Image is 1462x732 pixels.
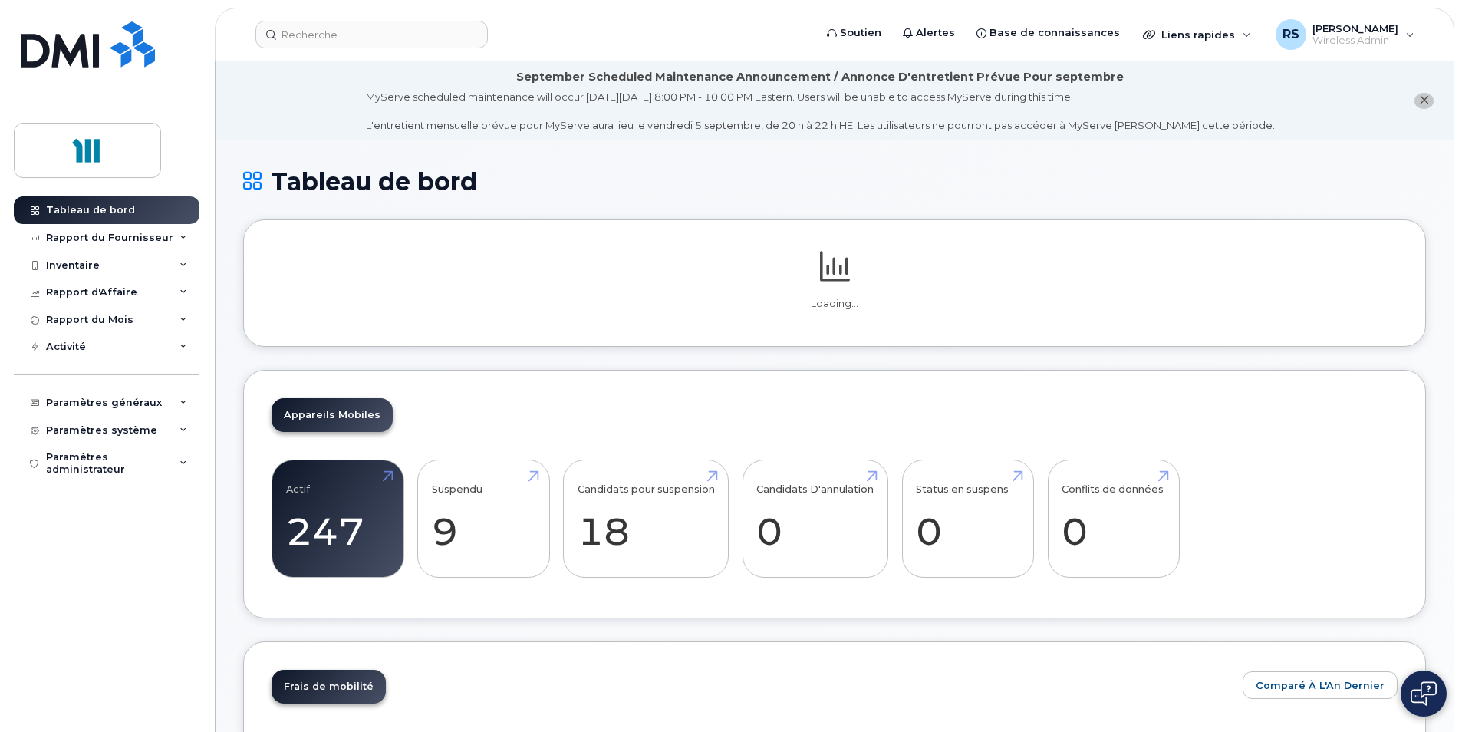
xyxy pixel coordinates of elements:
a: Frais de mobilité [272,670,386,704]
a: Status en suspens 0 [916,468,1019,569]
a: Conflits de données 0 [1062,468,1165,569]
a: Candidats pour suspension 18 [578,468,715,569]
a: Appareils Mobiles [272,398,393,432]
h1: Tableau de bord [243,168,1426,195]
a: Suspendu 9 [432,468,535,569]
a: Actif 247 [286,468,390,569]
img: Open chat [1411,681,1437,706]
div: September Scheduled Maintenance Announcement / Annonce D'entretient Prévue Pour septembre [516,69,1124,85]
button: Comparé à l'An Dernier [1243,671,1398,699]
div: MyServe scheduled maintenance will occur [DATE][DATE] 8:00 PM - 10:00 PM Eastern. Users will be u... [366,90,1275,133]
button: close notification [1414,93,1434,109]
a: Candidats D'annulation 0 [756,468,874,569]
span: Comparé à l'An Dernier [1256,678,1385,693]
p: Loading... [272,297,1398,311]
